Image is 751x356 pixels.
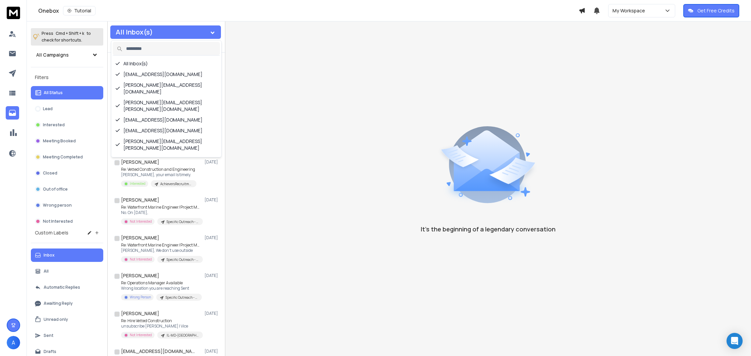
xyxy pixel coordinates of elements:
[42,30,91,44] p: Press to check for shortcuts.
[205,197,220,203] p: [DATE]
[121,172,196,177] p: [PERSON_NAME], your email Is timely.
[113,58,220,69] div: All Inbox(s)
[121,197,159,203] h1: [PERSON_NAME]
[38,6,579,15] div: Onebox
[130,257,152,262] p: Not Interested
[205,235,220,240] p: [DATE]
[43,203,72,208] p: Wrong person
[205,349,220,354] p: [DATE]
[121,324,201,329] p: unsubscribe [PERSON_NAME] | Vice
[43,138,76,144] p: Meeting Booked
[121,205,201,210] p: Re: Waterfront Marine Engineer/Project Manager
[121,159,159,165] h1: [PERSON_NAME]
[44,333,53,338] p: Sent
[167,219,199,224] p: Specific Outreach - Engineering 1-2-3 - Achievers Recruitment
[421,224,556,234] p: It’s the beginning of a legendary conversation
[121,167,196,172] p: Re: Vetted Construction and Engineering
[116,29,153,35] h1: All Inbox(s)
[697,7,735,14] p: Get Free Credits
[121,348,195,355] h1: [EMAIL_ADDRESS][DOMAIN_NAME]
[727,333,743,349] div: Open Intercom Messenger
[43,219,73,224] p: Not Interested
[113,136,220,153] div: [PERSON_NAME][EMAIL_ADDRESS][PERSON_NAME][DOMAIN_NAME]
[44,301,73,306] p: Awaiting Reply
[44,317,68,322] p: Unread only
[43,154,83,160] p: Meeting Completed
[7,336,20,349] span: A
[43,122,65,128] p: Interested
[130,333,152,338] p: Not Interested
[35,229,68,236] h3: Custom Labels
[167,257,199,262] p: Specific Outreach - Engineering 1-2-3 - Achievers Recruitment
[113,125,220,136] div: [EMAIL_ADDRESS][DOMAIN_NAME]
[44,285,80,290] p: Automatic Replies
[44,90,63,95] p: All Status
[31,73,103,82] h3: Filters
[160,182,192,187] p: AchieversRecruitment-[US_STATE]-
[113,115,220,125] div: [EMAIL_ADDRESS][DOMAIN_NAME]
[113,153,220,171] div: [PERSON_NAME][EMAIL_ADDRESS][PERSON_NAME][DOMAIN_NAME]
[121,286,201,291] p: Wrong location you are reaching Sent
[36,52,69,58] h1: All Campaigns
[113,69,220,80] div: [EMAIL_ADDRESS][DOMAIN_NAME]
[44,253,55,258] p: Inbox
[44,269,49,274] p: All
[43,170,57,176] p: Closed
[121,242,201,248] p: Re: Waterfront Marine Engineer/Project Manager
[43,106,53,112] p: Lead
[130,219,152,224] p: Not Interested
[55,29,85,37] span: Cmd + Shift + k
[43,187,68,192] p: Out of office
[121,272,159,279] h1: [PERSON_NAME]
[613,7,648,14] p: My Workspace
[121,318,201,324] p: Re: Hire Vetted Construction
[121,310,159,317] h1: [PERSON_NAME]
[130,295,151,300] p: Wrong Person
[121,248,201,253] p: [PERSON_NAME], We don’t use outside
[130,181,146,186] p: Interested
[167,333,199,338] p: IL-MD-[GEOGRAPHIC_DATA]-[GEOGRAPHIC_DATA] - Achievers Recruitment
[205,159,220,165] p: [DATE]
[121,234,159,241] h1: [PERSON_NAME]
[166,295,198,300] p: Specific Outreach - ACJ PT4 - Achievers Recruitment
[121,210,201,215] p: No. On [DATE],
[113,97,220,115] div: [PERSON_NAME][EMAIL_ADDRESS][PERSON_NAME][DOMAIN_NAME]
[44,349,56,354] p: Drafts
[63,6,96,15] button: Tutorial
[113,80,220,97] div: [PERSON_NAME][EMAIL_ADDRESS][DOMAIN_NAME]
[121,280,201,286] p: Re: Operations Manager Available
[205,273,220,278] p: [DATE]
[205,311,220,316] p: [DATE]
